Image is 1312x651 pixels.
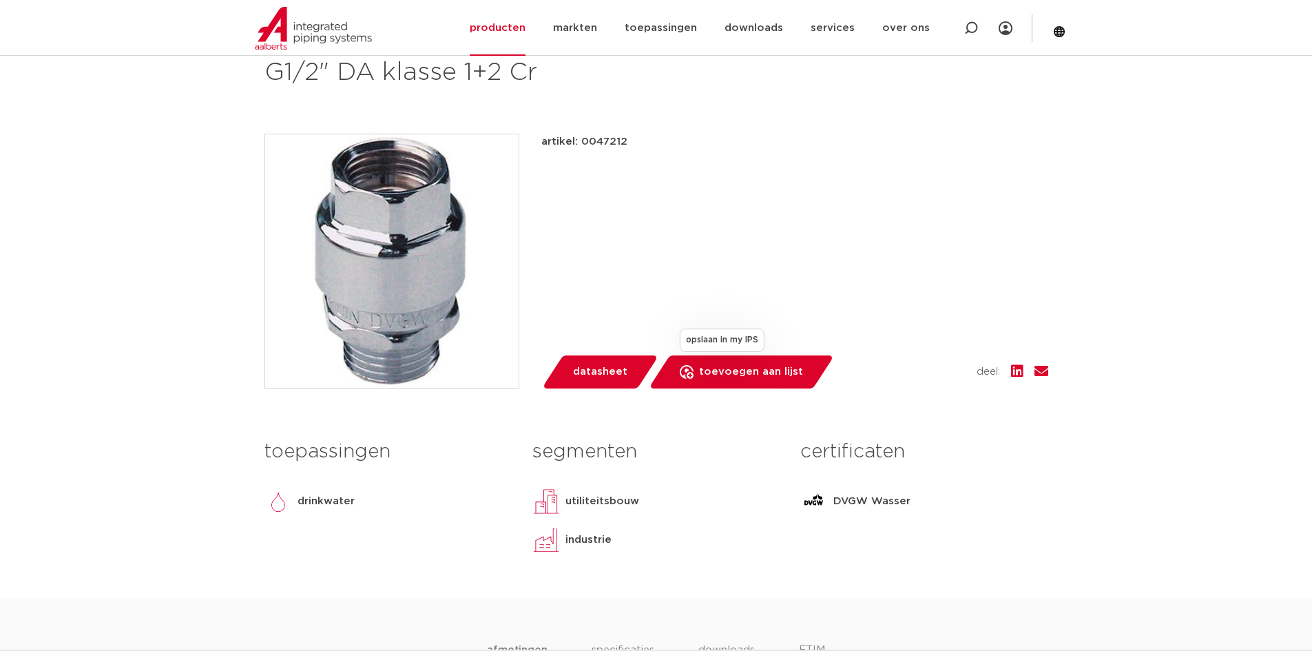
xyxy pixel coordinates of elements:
[679,329,764,352] span: opslaan in my IPS
[532,488,560,515] img: utiliteitsbouw
[264,23,782,90] h1: SEPP Safe valstroombeluchter HB DN15 G1/2" DA klasse 1+2 Cr
[298,493,355,510] p: drinkwater
[541,355,658,389] a: datasheet
[264,438,512,466] h3: toepassingen
[800,488,828,515] img: DVGW Wasser
[565,532,612,548] p: industrie
[977,364,1000,380] span: deel:
[573,361,627,383] span: datasheet
[833,493,910,510] p: DVGW Wasser
[532,526,560,554] img: industrie
[541,134,627,150] p: artikel: 0047212
[264,488,292,515] img: drinkwater
[800,438,1048,466] h3: certificaten
[532,438,780,466] h3: segmenten
[699,361,803,383] span: toevoegen aan lijst
[565,493,639,510] p: utiliteitsbouw
[265,134,519,388] img: Product Image for SEPP Safe valstroombeluchter HB DN15 G1/2" DA klasse 1+2 Cr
